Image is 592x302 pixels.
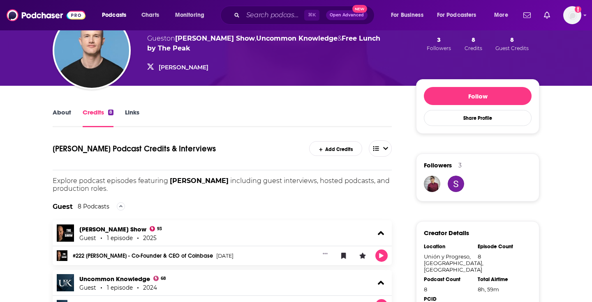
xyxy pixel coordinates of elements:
a: Links [125,108,139,127]
a: Uncommon Knowledge [256,34,338,42]
span: on [166,34,255,42]
span: Guest Credits [495,45,529,51]
div: Total Airtime [478,276,526,283]
div: The Guest is an outside party who makes an on-air appearance on an episode, often as a participan... [53,192,392,220]
div: 8 [108,110,113,115]
a: 68 [153,276,166,281]
button: Follow [424,87,532,105]
h2: Guest [53,203,73,210]
div: 8 [424,286,472,293]
img: Shawn Ryan Show [57,224,74,242]
div: Unión y Progreso, [GEOGRAPHIC_DATA], [GEOGRAPHIC_DATA] [424,253,472,273]
span: Followers [427,45,451,51]
a: Charts [136,9,164,22]
a: Show notifications dropdown [520,8,534,22]
button: Bookmark Episode [338,249,350,262]
img: #222 Brian Armstrong - Co-Founder & CEO of Coinbase [57,250,67,261]
div: 3 [458,162,462,169]
span: For Business [391,9,423,21]
svg: Add a profile image [575,6,581,13]
img: TheCryptoPress [424,176,440,192]
button: Play [375,249,388,262]
span: 8 hours, 59 minutes, 45 seconds [478,286,499,293]
img: shassan [448,176,464,192]
div: 8 Podcasts [78,203,109,210]
a: About [53,108,71,127]
span: Monitoring [175,9,204,21]
span: 3 [437,36,441,43]
button: open menu [96,9,137,22]
button: Show More Button [319,249,331,258]
h1: Brian Armstrong's Podcast Credits & Interviews [53,140,293,157]
div: Guest 1 episode 2024 [79,284,157,291]
a: Show notifications dropdown [541,8,553,22]
a: #222 [PERSON_NAME] - Co-Founder & CEO of Coinbase [73,253,213,259]
div: Podcast Count [424,276,472,283]
button: open menu [385,9,434,22]
div: 8 [478,253,526,260]
a: Add Credits [309,141,362,156]
a: Credits8 [83,108,113,127]
span: Podcasts [102,9,126,21]
span: 93 [157,227,162,231]
p: Explore podcast episodes featuring including guest interviews, hosted podcasts, and production ro... [53,177,392,192]
a: Shawn Ryan Show [79,225,146,233]
span: ⌘ K [304,10,319,21]
img: Uncommon Knowledge [57,274,74,291]
a: 93 [150,226,162,231]
span: Charts [141,9,159,21]
button: 8Credits [462,35,485,52]
input: Search podcasts, credits, & more... [243,9,304,22]
span: Followers [424,161,452,169]
div: Location [424,243,472,250]
span: [PERSON_NAME] [170,177,229,185]
button: 8Guest Credits [493,35,531,52]
img: User Profile [563,6,581,24]
a: Uncommon Knowledge [79,275,150,283]
button: open menu [169,9,215,22]
h3: Creator Details [424,229,469,237]
button: open menu [488,9,518,22]
span: 68 [161,277,166,280]
span: Credits [465,45,482,51]
span: [DATE] [216,253,234,259]
span: , [255,34,256,42]
span: More [494,9,508,21]
button: open menu [432,9,488,22]
span: 8 [510,36,514,43]
img: Brian Armstrong [54,13,129,88]
span: 8 [472,36,475,43]
div: Guest 1 episode 2025 [79,235,157,241]
button: Share Profile [424,110,532,126]
span: Open Advanced [330,13,364,17]
span: & [338,34,342,42]
img: Podchaser - Follow, Share and Rate Podcasts [7,7,86,23]
span: Logged in as bjonesvested [563,6,581,24]
button: 3Followers [424,35,453,52]
span: Guest [147,34,166,42]
div: Search podcasts, credits, & more... [228,6,382,25]
button: Show profile menu [563,6,581,24]
div: Episode Count [478,243,526,250]
button: Leave a Rating [356,249,369,262]
button: open menu [369,140,392,157]
button: Open AdvancedNew [326,10,368,20]
a: [PERSON_NAME] [159,64,208,71]
span: New [352,5,367,13]
span: For Podcasters [437,9,476,21]
a: Shawn Ryan Show [175,34,255,42]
